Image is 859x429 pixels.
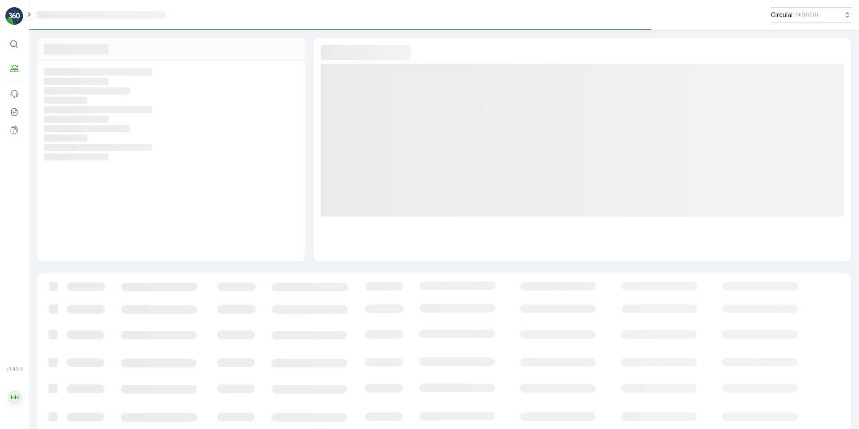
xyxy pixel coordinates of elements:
span: v 1.49.3 [5,366,23,371]
button: HH [5,373,23,422]
img: logo [5,7,23,25]
p: Circulai [771,10,793,19]
div: HH [8,390,22,405]
button: Circulai(+01:00) [771,7,852,22]
p: ( +01:00 ) [796,11,818,18]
